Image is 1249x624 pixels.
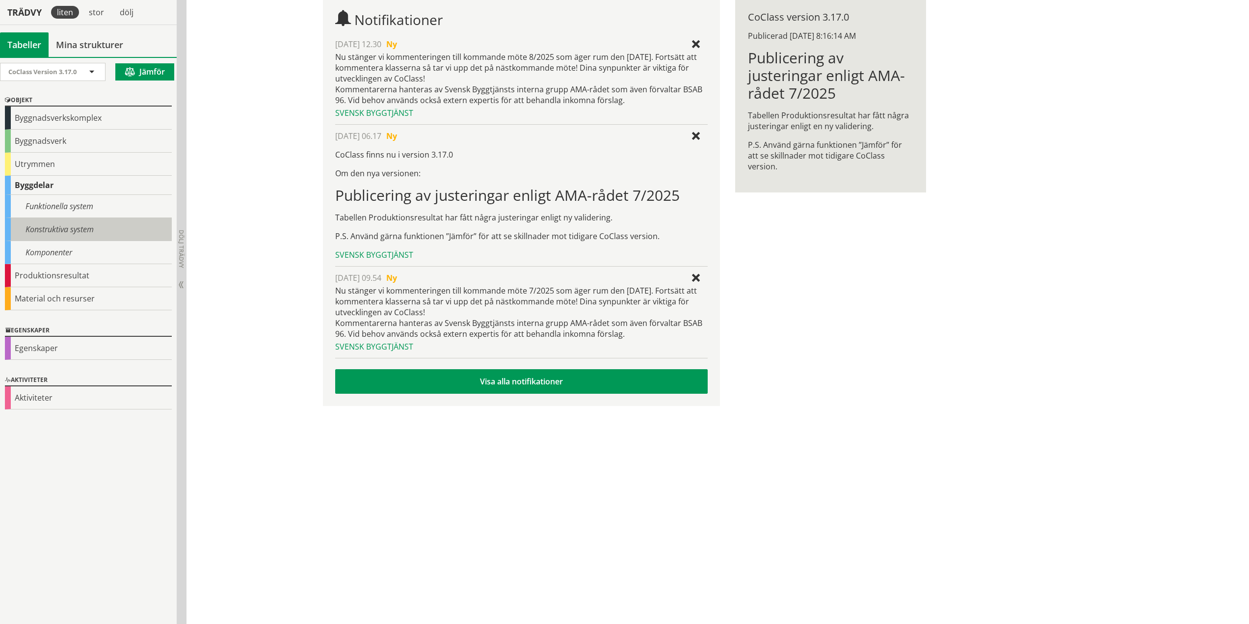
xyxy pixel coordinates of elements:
[335,249,708,260] div: Svensk Byggtjänst
[335,231,708,242] p: P.S. Använd gärna funktionen ”Jämför” för att se skillnader mot tidigare CoClass version.
[5,130,172,153] div: Byggnadsverk
[5,176,172,195] div: Byggdelar
[748,139,913,172] p: P.S. Använd gärna funktionen ”Jämför” för att se skillnader mot tidigare CoClass version.
[748,12,913,23] div: CoClass version 3.17.0
[177,230,186,268] span: Dölj trädvy
[386,39,397,50] span: Ny
[335,149,708,160] p: CoClass finns nu i version 3.17.0
[335,341,708,352] div: Svensk Byggtjänst
[5,195,172,218] div: Funktionella system
[8,67,77,76] span: CoClass Version 3.17.0
[83,6,110,19] div: stor
[335,108,708,118] div: Svensk Byggtjänst
[5,95,172,107] div: Objekt
[2,7,47,18] div: Trädvy
[386,131,397,141] span: Ny
[5,218,172,241] div: Konstruktiva system
[49,32,131,57] a: Mina strukturer
[5,386,172,409] div: Aktiviteter
[386,272,397,283] span: Ny
[335,168,708,179] p: Om den nya versionen:
[115,63,174,81] button: Jämför
[335,52,708,106] div: Nu stänger vi kommenteringen till kommande möte 8/2025 som äger rum den [DATE]. Fortsätt att komm...
[748,110,913,132] p: Tabellen Produktionsresultat har fått några justeringar enligt en ny validering.
[335,369,708,394] a: Visa alla notifikationer
[335,39,381,50] span: [DATE] 12.30
[5,241,172,264] div: Komponenter
[5,153,172,176] div: Utrymmen
[5,325,172,337] div: Egenskaper
[335,285,708,339] div: Nu stänger vi kommenteringen till kommande möte 7/2025 som äger rum den [DATE]. Fortsätt att komm...
[335,272,381,283] span: [DATE] 09.54
[51,6,79,19] div: liten
[114,6,139,19] div: dölj
[354,10,443,29] span: Notifikationer
[748,30,913,41] div: Publicerad [DATE] 8:16:14 AM
[5,264,172,287] div: Produktionsresultat
[5,375,172,386] div: Aktiviteter
[5,337,172,360] div: Egenskaper
[5,107,172,130] div: Byggnadsverkskomplex
[748,49,913,102] h1: Publicering av justeringar enligt AMA-rådet 7/2025
[335,212,708,223] p: Tabellen Produktionsresultat har fått några justeringar enligt ny validering.
[5,287,172,310] div: Material och resurser
[335,131,381,141] span: [DATE] 06.17
[335,187,708,204] h1: Publicering av justeringar enligt AMA-rådet 7/2025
